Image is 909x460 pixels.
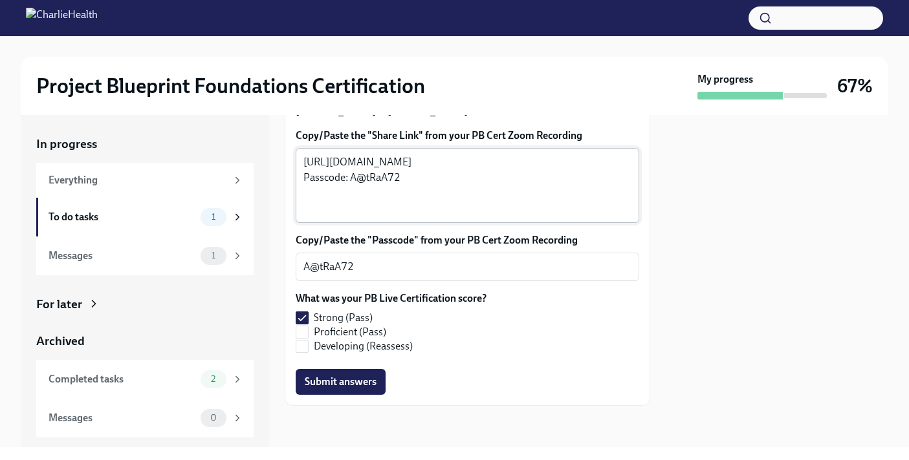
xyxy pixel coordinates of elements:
[303,259,631,275] textarea: A@tRaA72
[314,311,373,325] span: Strong (Pass)
[314,325,386,339] span: Proficient (Pass)
[36,399,254,437] a: Messages0
[36,73,425,99] h2: Project Blueprint Foundations Certification
[296,291,487,306] label: What was your PB Live Certification score?
[49,249,195,263] div: Messages
[36,198,254,236] a: To do tasks1
[204,212,223,222] span: 1
[697,72,753,87] strong: My progress
[36,360,254,399] a: Completed tasks2
[49,210,195,224] div: To do tasks
[36,236,254,275] a: Messages1
[36,163,254,198] a: Everything
[296,129,639,143] label: Copy/Paste the "Share Link" from your PB Cert Zoom Recording
[314,339,413,353] span: Developing (Reassess)
[837,74,873,98] h3: 67%
[303,154,631,216] textarea: [URL][DOMAIN_NAME] Passcode: A@tRaA72
[203,374,223,384] span: 2
[305,375,377,388] span: Submit answers
[204,251,223,260] span: 1
[36,296,254,313] a: For later
[49,372,195,386] div: Completed tasks
[49,173,226,187] div: Everything
[203,413,225,423] span: 0
[36,136,254,152] a: In progress
[296,233,639,247] label: Copy/Paste the "Passcode" from your PB Cert Zoom Recording
[49,411,195,425] div: Messages
[296,369,386,395] button: Submit answers
[36,333,254,350] a: Archived
[36,296,82,313] div: For later
[26,8,98,28] img: CharlieHealth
